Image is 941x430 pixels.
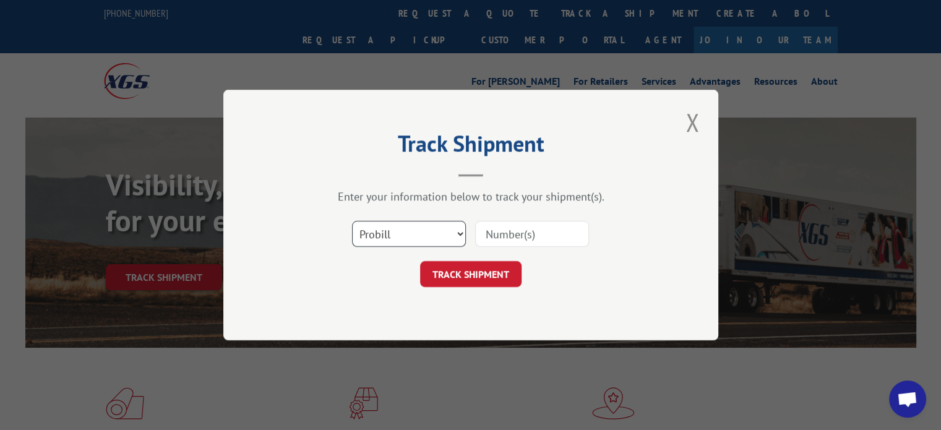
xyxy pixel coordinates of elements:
button: TRACK SHIPMENT [420,261,522,287]
h2: Track Shipment [285,135,656,158]
input: Number(s) [475,221,589,247]
div: Enter your information below to track your shipment(s). [285,189,656,204]
a: Open chat [889,381,926,418]
button: Close modal [682,105,703,139]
